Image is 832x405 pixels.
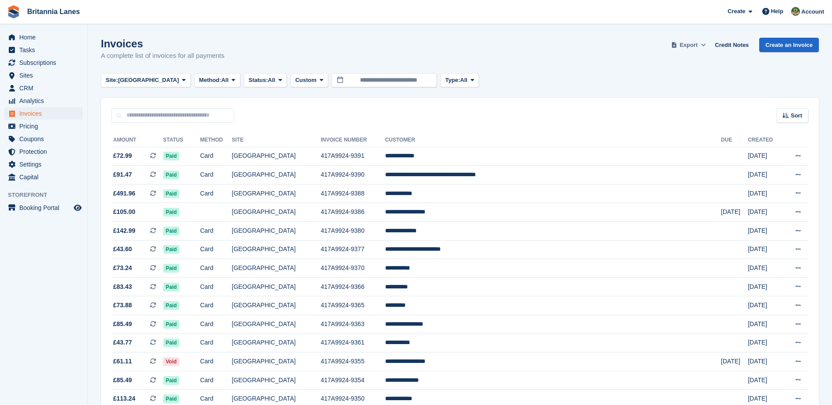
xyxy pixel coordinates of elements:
[19,171,72,183] span: Capital
[321,147,385,166] td: 417A9924-9391
[748,334,782,352] td: [DATE]
[163,283,179,291] span: Paid
[801,7,824,16] span: Account
[4,44,83,56] a: menu
[113,376,132,385] span: £85.49
[4,82,83,94] a: menu
[748,277,782,296] td: [DATE]
[4,171,83,183] a: menu
[321,166,385,185] td: 417A9924-9390
[72,202,83,213] a: Preview store
[163,171,179,179] span: Paid
[748,296,782,315] td: [DATE]
[748,371,782,390] td: [DATE]
[163,394,179,403] span: Paid
[111,133,163,147] th: Amount
[200,296,232,315] td: Card
[163,133,200,147] th: Status
[4,95,83,107] a: menu
[321,334,385,352] td: 417A9924-9361
[748,184,782,203] td: [DATE]
[4,69,83,82] a: menu
[321,371,385,390] td: 417A9924-9354
[163,338,179,347] span: Paid
[232,240,321,259] td: [GEOGRAPHIC_DATA]
[200,259,232,278] td: Card
[200,352,232,371] td: Card
[321,240,385,259] td: 417A9924-9377
[748,203,782,222] td: [DATE]
[113,282,132,291] span: £83.43
[113,245,132,254] span: £43.60
[791,111,802,120] span: Sort
[445,76,460,85] span: Type:
[163,208,179,217] span: Paid
[232,334,321,352] td: [GEOGRAPHIC_DATA]
[200,240,232,259] td: Card
[163,376,179,385] span: Paid
[113,189,136,198] span: £491.96
[4,202,83,214] a: menu
[748,240,782,259] td: [DATE]
[163,357,179,366] span: Void
[721,203,748,222] td: [DATE]
[113,357,132,366] span: £61.11
[163,189,179,198] span: Paid
[200,334,232,352] td: Card
[460,76,468,85] span: All
[200,315,232,334] td: Card
[321,222,385,241] td: 417A9924-9380
[113,320,132,329] span: £85.49
[711,38,752,52] a: Credit Notes
[232,166,321,185] td: [GEOGRAPHIC_DATA]
[19,69,72,82] span: Sites
[19,158,72,171] span: Settings
[200,133,232,147] th: Method
[321,296,385,315] td: 417A9924-9365
[19,44,72,56] span: Tasks
[113,338,132,347] span: £43.77
[113,263,132,273] span: £73.24
[163,320,179,329] span: Paid
[728,7,745,16] span: Create
[200,166,232,185] td: Card
[200,147,232,166] td: Card
[748,222,782,241] td: [DATE]
[163,245,179,254] span: Paid
[194,73,240,88] button: Method: All
[232,133,321,147] th: Site
[321,277,385,296] td: 417A9924-9366
[200,371,232,390] td: Card
[19,31,72,43] span: Home
[232,277,321,296] td: [GEOGRAPHIC_DATA]
[321,352,385,371] td: 417A9924-9355
[748,315,782,334] td: [DATE]
[19,202,72,214] span: Booking Portal
[232,371,321,390] td: [GEOGRAPHIC_DATA]
[4,133,83,145] a: menu
[321,203,385,222] td: 417A9924-9386
[232,203,321,222] td: [GEOGRAPHIC_DATA]
[232,147,321,166] td: [GEOGRAPHIC_DATA]
[759,38,819,52] a: Create an Invoice
[680,41,698,50] span: Export
[8,191,87,199] span: Storefront
[4,120,83,132] a: menu
[163,264,179,273] span: Paid
[791,7,800,16] img: Sam Wooldridge
[4,107,83,120] a: menu
[101,73,191,88] button: Site: [GEOGRAPHIC_DATA]
[244,73,287,88] button: Status: All
[101,51,225,61] p: A complete list of invoices for all payments
[232,315,321,334] td: [GEOGRAPHIC_DATA]
[771,7,783,16] span: Help
[669,38,708,52] button: Export
[748,147,782,166] td: [DATE]
[19,120,72,132] span: Pricing
[19,133,72,145] span: Coupons
[321,184,385,203] td: 417A9924-9388
[19,107,72,120] span: Invoices
[4,146,83,158] a: menu
[113,394,136,403] span: £113.24
[232,222,321,241] td: [GEOGRAPHIC_DATA]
